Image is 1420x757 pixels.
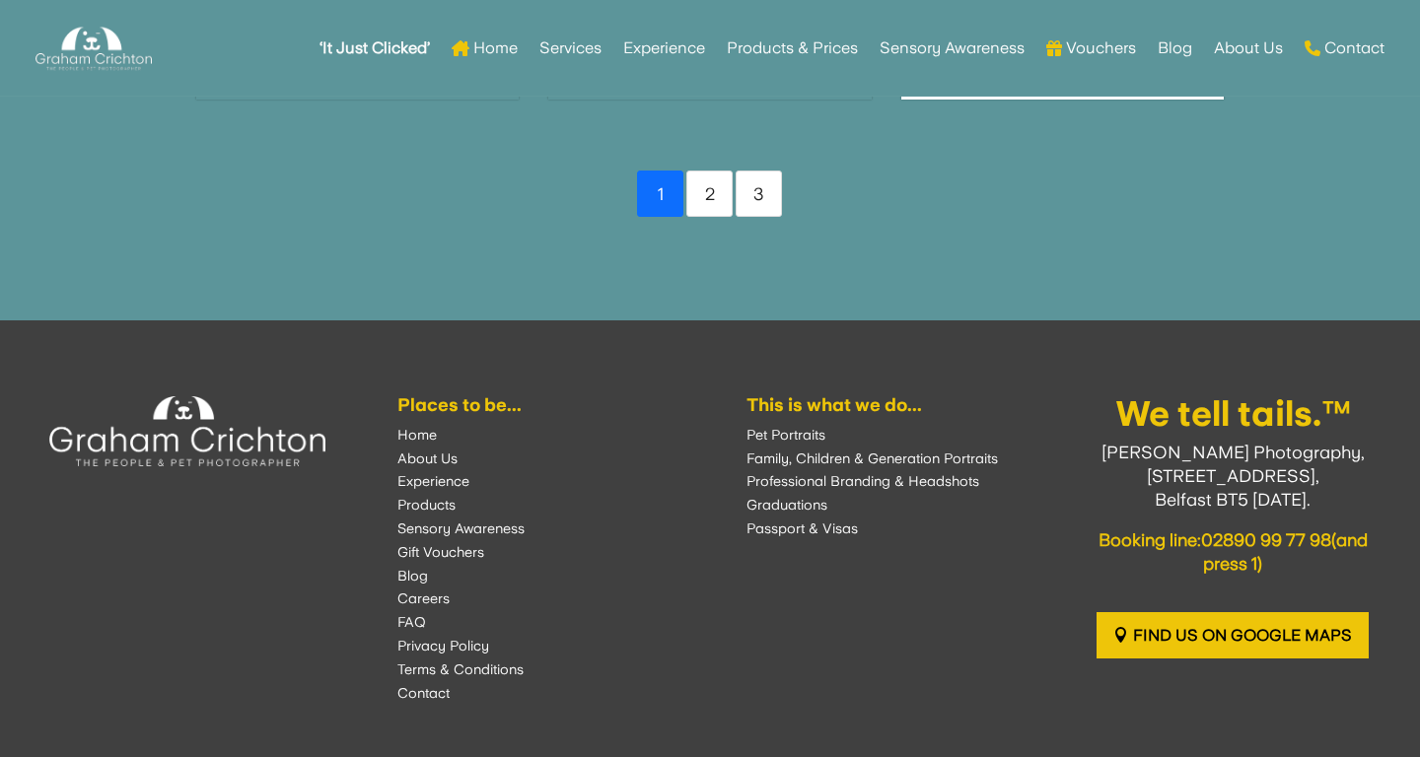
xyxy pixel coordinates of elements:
[397,614,426,630] a: FAQ
[397,396,674,424] h6: Places to be...
[1214,10,1283,87] a: About Us
[397,497,456,513] a: Products
[746,473,979,489] a: Professional Branding & Headshots
[746,450,998,466] a: Family, Children & Generation Portraits
[880,10,1025,87] a: Sensory Awareness
[686,171,733,217] a: 2
[397,568,428,584] a: Blog
[397,544,484,560] a: Gift Vouchers
[35,22,152,76] img: Graham Crichton Photography Logo
[397,473,469,489] a: Experience
[746,396,1023,424] h6: This is what we do...
[1101,442,1365,462] span: [PERSON_NAME] Photography,
[49,396,325,466] img: Experience the Experience
[539,10,602,87] a: Services
[397,685,450,701] a: Contact
[623,10,705,87] a: Experience
[746,520,858,536] a: Passport & Visas
[746,427,825,443] a: Pet Portraits
[1158,10,1192,87] a: Blog
[397,520,525,536] a: Sensory Awareness
[397,427,437,443] a: Home
[1046,10,1136,87] a: Vouchers
[1095,396,1371,442] h3: We tell tails.™
[319,10,430,87] a: ‘It Just Clicked’
[397,450,458,466] a: About Us
[397,590,450,606] a: Careers
[1155,489,1311,510] span: Belfast BT5 [DATE].
[397,638,489,654] a: Privacy Policy
[319,41,430,55] strong: ‘It Just Clicked’
[1097,612,1368,658] a: Find us on Google Maps
[727,10,858,87] a: Products & Prices
[1201,529,1331,550] a: 02890 99 77 98
[637,171,683,217] span: 1
[1147,465,1319,486] span: [STREET_ADDRESS],
[452,10,518,87] a: Home
[397,661,524,677] a: Terms & Conditions
[1305,10,1384,87] a: Contact
[1099,529,1368,574] span: Booking line: (and press 1)
[746,497,827,513] a: Graduations
[736,171,782,217] a: 3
